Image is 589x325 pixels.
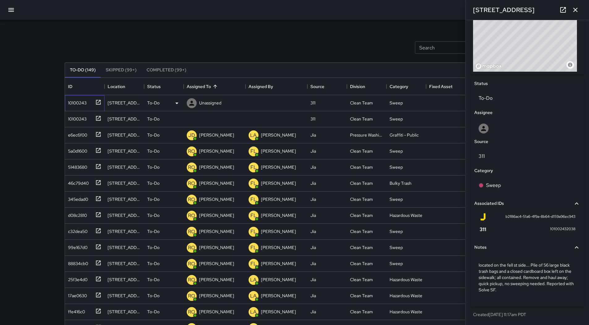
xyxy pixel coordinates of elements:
p: [PERSON_NAME] [261,309,296,315]
div: 311 [310,116,315,122]
div: 301 Van Ness Avenue [108,309,141,315]
div: c32dea50 [66,226,87,234]
div: Sweep [390,164,403,170]
div: Clean Team [350,148,373,154]
div: 10100243 [66,97,87,106]
div: Assigned To [187,78,211,95]
div: 99e167d0 [66,242,87,251]
p: [PERSON_NAME] [261,148,296,154]
div: 17ae0630 [66,290,87,299]
div: Clean Team [350,276,373,283]
p: Unassigned [199,100,221,106]
div: Category [390,78,408,95]
div: Sweep [390,148,403,154]
p: [PERSON_NAME] [199,148,234,154]
div: 88834cb0 [66,258,88,267]
div: Sweep [390,244,403,251]
p: RO [188,292,195,300]
button: Sort [211,82,220,91]
button: To-Do (149) [65,63,101,78]
p: [PERSON_NAME] [261,212,296,218]
div: Jia [310,148,316,154]
p: [PERSON_NAME] [199,164,234,170]
div: Bulky Trash [390,180,412,186]
div: Graffiti - Public [390,132,419,138]
div: Clean Team [350,164,373,170]
p: [PERSON_NAME] [261,164,296,170]
p: To-Do [147,148,160,154]
p: [PERSON_NAME] [261,293,296,299]
p: FL [250,228,257,235]
div: Sweep [390,260,403,267]
p: RO [188,276,195,284]
div: Hazardous Waste [390,293,422,299]
p: [PERSON_NAME] [261,196,296,202]
div: Status [147,78,161,95]
p: To-Do [147,132,160,138]
div: ffe416c0 [66,306,85,315]
p: To-Do [147,100,160,106]
div: 300 Gough Street [108,228,141,234]
div: Division [350,78,365,95]
div: 5a0d1600 [66,146,87,154]
p: To-Do [147,293,160,299]
div: Jia [310,260,316,267]
div: Location [105,78,144,95]
div: Jia [310,212,316,218]
p: To-Do [147,228,160,234]
div: 345 Franklin Street [108,180,141,186]
p: FL [250,148,257,155]
div: Clean Team [350,212,373,218]
p: RO [188,180,195,187]
div: 10100243 [66,113,87,122]
div: Clean Team [350,196,373,202]
div: 345edad0 [66,194,88,202]
div: Clean Team [350,228,373,234]
p: To-Do [147,116,160,122]
div: Clean Team [350,260,373,267]
p: LA [250,276,257,284]
p: [PERSON_NAME] [261,132,296,138]
p: FL [250,196,257,203]
p: To-Do [147,164,160,170]
p: RO [188,244,195,251]
p: RO [188,308,195,316]
div: Hazardous Waste [390,309,422,315]
div: 345 Franklin Street [108,164,141,170]
div: 345 Franklin Street [108,148,141,154]
p: FL [250,212,257,219]
p: [PERSON_NAME] [261,276,296,283]
p: RO [188,228,195,235]
div: 231 Franklin Street [108,196,141,202]
div: Hazardous Waste [390,212,422,218]
div: Sweep [390,100,403,106]
div: 51483680 [66,162,87,170]
p: RO [188,164,195,171]
p: To-Do [147,309,160,315]
div: Jia [310,309,316,315]
div: Clean Team [350,309,373,315]
div: Location [108,78,125,95]
div: Clean Team [350,244,373,251]
div: ID [65,78,105,95]
p: [PERSON_NAME] [199,196,234,202]
div: Category [386,78,426,95]
div: Clean Team [350,116,373,122]
div: Assigned To [184,78,245,95]
div: Assigned By [249,78,273,95]
div: Clean Team [350,293,373,299]
p: To-Do [147,276,160,283]
div: Fixed Asset [429,78,453,95]
div: 25f3e4d0 [66,274,87,283]
div: 1500 Market Street [108,116,141,122]
p: [PERSON_NAME] [261,228,296,234]
p: FL [250,180,257,187]
div: Jia [310,196,316,202]
p: To-Do [147,244,160,251]
p: RO [188,212,195,219]
div: Sweep [390,116,403,122]
div: Clean Team [350,100,373,106]
p: [PERSON_NAME] [199,309,234,315]
p: [PERSON_NAME] [199,180,234,186]
p: LA [250,308,257,316]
